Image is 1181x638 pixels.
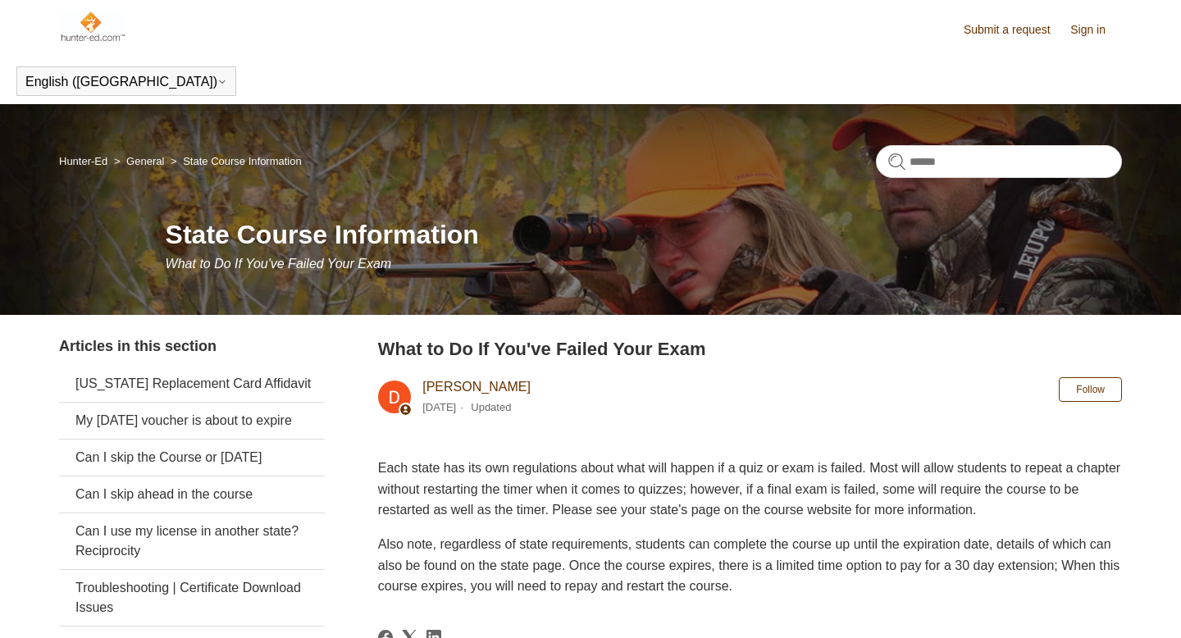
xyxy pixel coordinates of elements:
[59,440,325,476] a: Can I skip the Course or [DATE]
[1059,377,1122,402] button: Follow Article
[59,338,217,354] span: Articles in this section
[183,155,302,167] a: State Course Information
[167,155,302,167] li: State Course Information
[422,380,531,394] a: [PERSON_NAME]
[964,21,1067,39] a: Submit a request
[59,155,111,167] li: Hunter-Ed
[1070,21,1122,39] a: Sign in
[25,75,227,89] button: English ([GEOGRAPHIC_DATA])
[59,10,125,43] img: Hunter-Ed Help Center home page
[378,534,1122,597] p: Also note, regardless of state requirements, students can complete the course up until the expira...
[378,335,1122,362] h2: What to Do If You've Failed Your Exam
[59,476,325,513] a: Can I skip ahead in the course
[59,513,325,569] a: Can I use my license in another state? Reciprocity
[422,401,456,413] time: 03/04/2024, 11:08
[59,366,325,402] a: [US_STATE] Replacement Card Affidavit
[111,155,167,167] li: General
[59,570,325,626] a: Troubleshooting | Certificate Download Issues
[1075,583,1170,626] div: Chat Support
[166,257,392,271] span: What to Do If You've Failed Your Exam
[59,403,325,439] a: My [DATE] voucher is about to expire
[59,155,107,167] a: Hunter-Ed
[378,458,1122,521] p: Each state has its own regulations about what will happen if a quiz or exam is failed. Most will ...
[471,401,511,413] li: Updated
[126,155,164,167] a: General
[876,145,1122,178] input: Search
[166,215,1122,254] h1: State Course Information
